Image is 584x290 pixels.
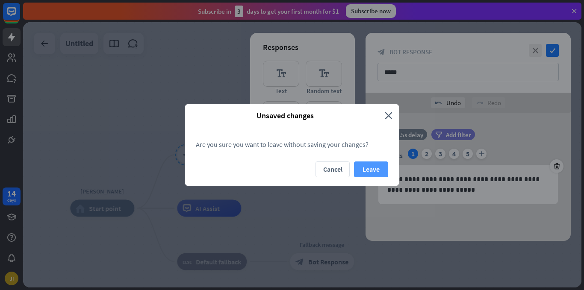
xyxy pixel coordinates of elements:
[7,3,32,29] button: Open LiveChat chat widget
[316,161,350,177] button: Cancel
[192,111,378,120] span: Unsaved changes
[385,111,392,120] i: close
[354,161,388,177] button: Leave
[196,140,369,149] span: Are you sure you want to leave without saving your changes?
